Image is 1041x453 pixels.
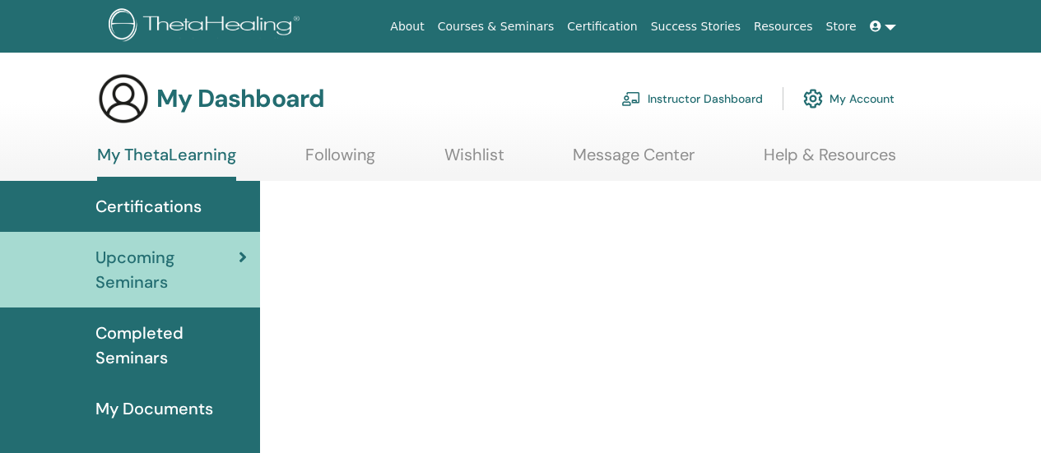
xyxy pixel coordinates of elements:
a: Instructor Dashboard [621,81,763,117]
a: My Account [803,81,895,117]
img: generic-user-icon.jpg [97,72,150,125]
span: My Documents [95,396,213,421]
a: Message Center [573,145,695,177]
a: Help & Resources [764,145,896,177]
a: Following [305,145,375,177]
img: chalkboard-teacher.svg [621,91,641,106]
a: About [383,12,430,42]
a: Wishlist [444,145,504,177]
a: Resources [747,12,820,42]
img: logo.png [109,8,305,45]
h3: My Dashboard [156,84,324,113]
a: My ThetaLearning [97,145,236,181]
a: Courses & Seminars [431,12,561,42]
a: Certification [560,12,644,42]
span: Certifications [95,194,202,219]
a: Success Stories [644,12,747,42]
img: cog.svg [803,85,823,113]
a: Store [820,12,863,42]
span: Completed Seminars [95,321,247,370]
span: Upcoming Seminars [95,245,239,294]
